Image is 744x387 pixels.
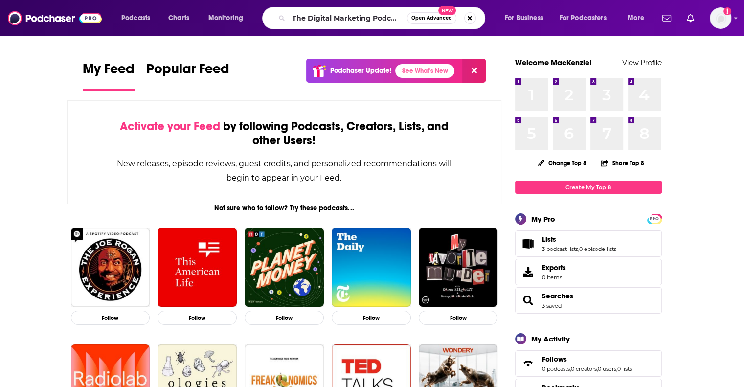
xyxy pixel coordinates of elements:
button: Follow [158,311,237,325]
span: Searches [515,287,662,314]
div: My Activity [531,334,570,343]
a: Popular Feed [146,61,229,91]
span: Monitoring [208,11,243,25]
span: Activate your Feed [120,119,220,134]
img: This American Life [158,228,237,307]
a: Searches [519,294,538,307]
span: Follows [515,350,662,377]
button: Follow [419,311,498,325]
a: Exports [515,259,662,285]
span: 0 items [542,274,566,281]
img: Planet Money [245,228,324,307]
span: Lists [542,235,556,244]
a: My Feed [83,61,135,91]
div: New releases, episode reviews, guest credits, and personalized recommendations will begin to appe... [116,157,452,185]
span: , [616,365,617,372]
span: Follows [542,355,567,364]
img: Podchaser - Follow, Share and Rate Podcasts [8,9,102,27]
a: View Profile [622,58,662,67]
span: Logged in as MackenzieCollier [710,7,731,29]
button: Follow [332,311,411,325]
a: Create My Top 8 [515,181,662,194]
button: Follow [245,311,324,325]
span: Open Advanced [411,16,452,21]
button: open menu [621,10,656,26]
button: open menu [498,10,556,26]
button: open menu [553,10,621,26]
img: User Profile [710,7,731,29]
span: For Podcasters [560,11,607,25]
button: open menu [114,10,163,26]
span: , [578,246,579,252]
span: , [570,365,571,372]
button: Share Top 8 [600,154,644,173]
a: 0 creators [571,365,597,372]
span: Podcasts [121,11,150,25]
a: Follows [519,357,538,370]
a: See What's New [395,64,454,78]
span: New [438,6,456,15]
p: Podchaser Update! [330,67,391,75]
button: Change Top 8 [532,157,593,169]
div: My Pro [531,214,555,224]
span: Charts [168,11,189,25]
a: PRO [649,215,660,222]
button: Follow [71,311,150,325]
svg: Add a profile image [723,7,731,15]
span: Lists [515,230,662,257]
a: 3 saved [542,302,562,309]
a: 0 lists [617,365,632,372]
button: Show profile menu [710,7,731,29]
div: by following Podcasts, Creators, Lists, and other Users! [116,119,452,148]
div: Search podcasts, credits, & more... [271,7,495,29]
a: Searches [542,292,573,300]
a: Lists [519,237,538,250]
input: Search podcasts, credits, & more... [289,10,407,26]
span: Exports [542,263,566,272]
a: Welcome MacKenzie! [515,58,592,67]
button: Open AdvancedNew [407,12,456,24]
span: More [628,11,644,25]
a: Show notifications dropdown [683,10,698,26]
img: My Favorite Murder with Karen Kilgariff and Georgia Hardstark [419,228,498,307]
a: 3 podcast lists [542,246,578,252]
span: , [597,365,598,372]
span: My Feed [83,61,135,83]
a: Show notifications dropdown [658,10,675,26]
span: PRO [649,215,660,223]
a: Lists [542,235,616,244]
a: Follows [542,355,632,364]
a: Charts [162,10,195,26]
a: 0 episode lists [579,246,616,252]
span: For Business [505,11,543,25]
span: Popular Feed [146,61,229,83]
button: open menu [202,10,256,26]
div: Not sure who to follow? Try these podcasts... [67,204,502,212]
span: Exports [519,265,538,279]
img: The Joe Rogan Experience [71,228,150,307]
a: 0 users [598,365,616,372]
img: The Daily [332,228,411,307]
a: 0 podcasts [542,365,570,372]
